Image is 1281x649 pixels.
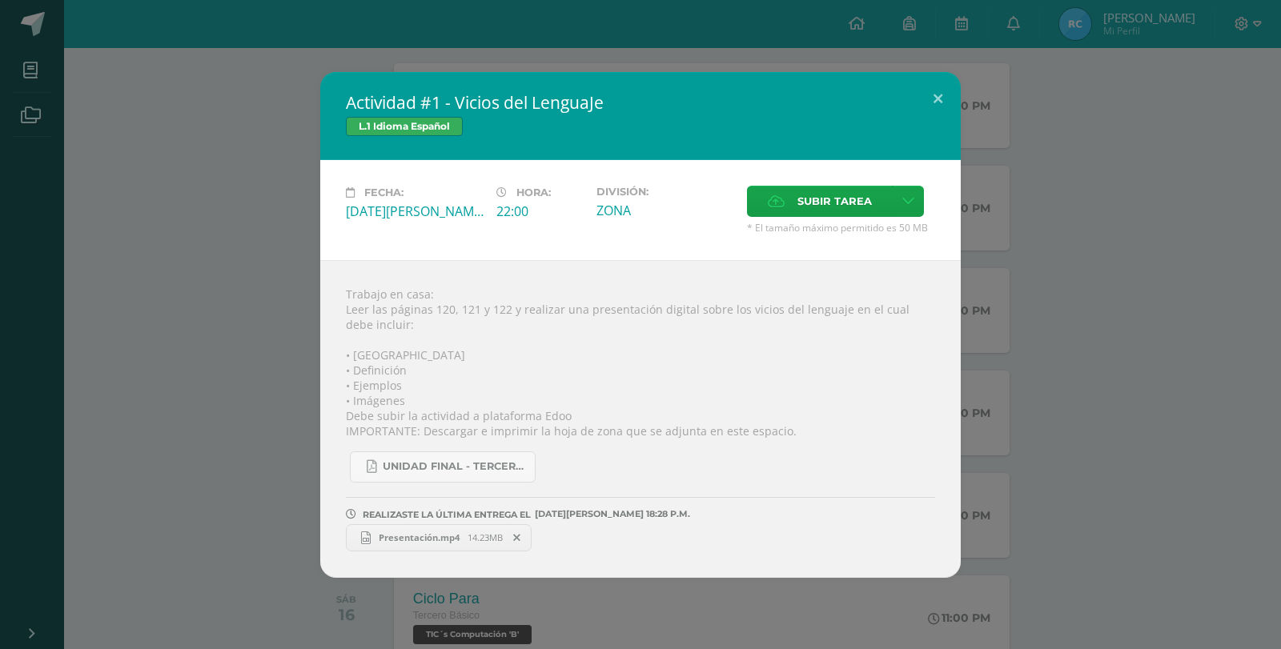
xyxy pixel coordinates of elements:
div: [DATE][PERSON_NAME] [346,202,484,220]
button: Close (Esc) [915,72,961,126]
span: [DATE][PERSON_NAME] 18:28 P.M. [531,514,690,515]
h2: Actividad #1 - Vicios del LenguaJe [346,91,935,114]
div: 22:00 [496,202,584,220]
span: Remover entrega [504,529,531,547]
span: Subir tarea [797,186,872,216]
span: UNIDAD FINAL - TERCERO BASICO A-B-C.pdf [383,460,527,473]
span: REALIZASTE LA ÚLTIMA ENTREGA EL [363,509,531,520]
a: UNIDAD FINAL - TERCERO BASICO A-B-C.pdf [350,451,536,483]
span: * El tamaño máximo permitido es 50 MB [747,221,935,234]
label: División: [596,186,734,198]
div: ZONA [596,202,734,219]
div: Trabajo en casa: Leer las páginas 120, 121 y 122 y realizar una presentación digital sobre los vi... [320,260,961,578]
span: Hora: [516,186,551,198]
span: L.1 Idioma Español [346,117,463,136]
a: Presentación.mp4 14.23MB [346,524,532,551]
span: Presentación.mp4 [371,531,468,543]
span: Fecha: [364,186,404,198]
span: 14.23MB [468,531,503,543]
